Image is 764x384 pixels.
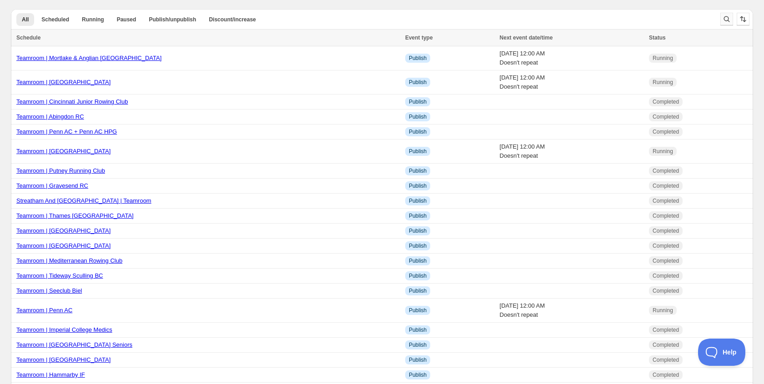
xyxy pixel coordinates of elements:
a: Teamroom | Gravesend RC [16,182,88,189]
span: Paused [117,16,136,23]
span: Running [653,148,673,155]
span: Publish [409,55,427,62]
a: Teamroom | [GEOGRAPHIC_DATA] [16,148,111,155]
a: Teamroom | [GEOGRAPHIC_DATA] [16,79,111,85]
span: Scheduled [41,16,69,23]
iframe: Toggle Customer Support [698,339,746,366]
span: Running [653,307,673,314]
span: Completed [653,113,679,120]
span: Running [653,55,673,62]
span: Completed [653,341,679,349]
span: Event type [405,35,433,41]
span: Status [649,35,666,41]
span: Publish [409,113,427,120]
span: Completed [653,182,679,190]
span: Completed [653,167,679,175]
span: Completed [653,227,679,234]
button: Sort the results [737,13,749,25]
span: Publish [409,272,427,279]
span: Completed [653,197,679,204]
span: Completed [653,98,679,105]
span: Completed [653,257,679,264]
a: Teamroom | Imperial College Medics [16,326,112,333]
a: Teamroom | Mediterranean Rowing Club [16,257,122,264]
a: Teamroom | [GEOGRAPHIC_DATA] [16,227,111,234]
span: Running [653,79,673,86]
a: Teamroom | Seeclub Biel [16,287,82,294]
span: Completed [653,272,679,279]
a: Teamroom | Tideway Sculling BC [16,272,103,279]
span: Publish [409,287,427,294]
a: Teamroom | Cincinnati Junior Rowing Club [16,98,128,105]
span: Publish [409,197,427,204]
span: Publish [409,341,427,349]
span: Publish [409,212,427,219]
span: Completed [653,242,679,249]
a: Teamroom | [GEOGRAPHIC_DATA] [16,356,111,363]
a: Teamroom | Hammarby IF [16,371,85,378]
td: [DATE] 12:00 AM Doesn't repeat [497,140,647,164]
span: Publish [409,326,427,334]
td: [DATE] 12:00 AM Doesn't repeat [497,70,647,95]
span: Completed [653,356,679,364]
a: Teamroom | Penn AC + Penn AC HPG [16,128,117,135]
span: Publish [409,227,427,234]
span: Next event date/time [500,35,553,41]
a: Teamroom | Mortlake & Anglian [GEOGRAPHIC_DATA] [16,55,161,61]
a: Streatham And [GEOGRAPHIC_DATA] | Teamroom [16,197,151,204]
a: Teamroom | Penn AC [16,307,72,314]
span: Publish [409,79,427,86]
span: Completed [653,371,679,379]
span: Publish/unpublish [149,16,196,23]
span: Publish [409,182,427,190]
span: Discount/increase [209,16,256,23]
span: Publish [409,257,427,264]
span: Running [82,16,104,23]
span: Publish [409,371,427,379]
span: Completed [653,287,679,294]
button: Search and filter results [720,13,733,25]
a: Teamroom | Thames [GEOGRAPHIC_DATA] [16,212,134,219]
span: Publish [409,307,427,314]
a: Teamroom | Abingdon RC [16,113,84,120]
td: [DATE] 12:00 AM Doesn't repeat [497,46,647,70]
span: Publish [409,356,427,364]
span: Completed [653,212,679,219]
span: Publish [409,167,427,175]
span: Completed [653,326,679,334]
span: Completed [653,128,679,135]
a: Teamroom | [GEOGRAPHIC_DATA] Seniors [16,341,132,348]
span: Schedule [16,35,40,41]
span: All [22,16,29,23]
td: [DATE] 12:00 AM Doesn't repeat [497,299,647,323]
span: Publish [409,128,427,135]
span: Publish [409,242,427,249]
a: Teamroom | [GEOGRAPHIC_DATA] [16,242,111,249]
span: Publish [409,148,427,155]
a: Teamroom | Putney Running Club [16,167,105,174]
span: Publish [409,98,427,105]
